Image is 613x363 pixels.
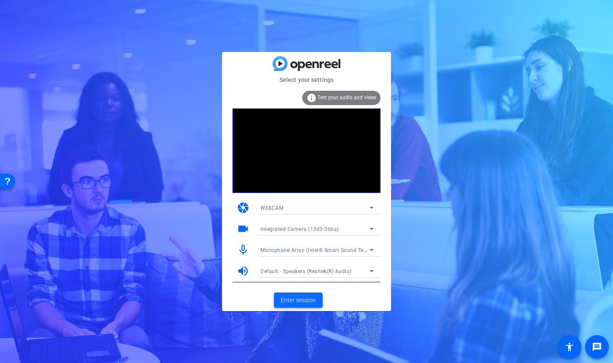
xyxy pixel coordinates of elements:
span: Microphone Array (Intel® Smart Sound Technology (Intel® SST)) [260,247,419,253]
span: Test your audio and video [317,95,376,100]
span: Enter session [281,296,316,305]
span: Default - Speakers (Realtek(R) Audio) [260,268,352,274]
mat-card-subtitle: Select your settings [222,75,391,84]
span: Integrated Camera (13d3:56ba) [260,226,339,232]
mat-icon: videocam [237,222,249,235]
mat-icon: volume_up [237,265,249,277]
button: Enter session [274,293,323,308]
mat-icon: camera [237,201,249,214]
mat-icon: info [306,93,317,103]
mat-icon: mic_none [237,244,249,256]
span: WEBCAM [260,205,283,211]
img: blue-gradient.svg [273,56,340,71]
mat-icon: message [592,342,602,352]
mat-icon: accessibility [564,342,575,352]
